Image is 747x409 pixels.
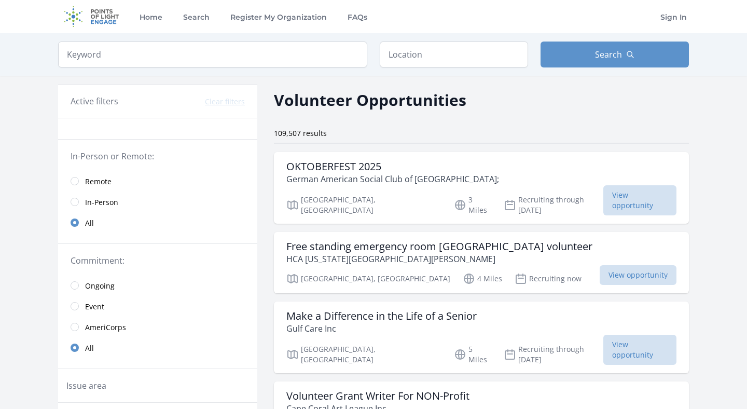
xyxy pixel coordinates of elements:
[85,218,94,228] span: All
[58,212,257,233] a: All
[286,344,441,365] p: [GEOGRAPHIC_DATA], [GEOGRAPHIC_DATA]
[85,322,126,333] span: AmeriCorps
[454,344,491,365] p: 5 Miles
[58,337,257,358] a: All
[541,42,689,67] button: Search
[85,281,115,291] span: Ongoing
[274,152,689,224] a: OKTOBERFEST 2025 German American Social Club of [GEOGRAPHIC_DATA]; [GEOGRAPHIC_DATA], [GEOGRAPHIC...
[58,171,257,192] a: Remote
[595,48,622,61] span: Search
[380,42,528,67] input: Location
[463,272,502,285] p: 4 Miles
[515,272,582,285] p: Recruiting now
[71,95,118,107] h3: Active filters
[85,197,118,208] span: In-Person
[504,195,604,215] p: Recruiting through [DATE]
[600,265,676,285] span: View opportunity
[286,195,441,215] p: [GEOGRAPHIC_DATA], [GEOGRAPHIC_DATA]
[603,185,676,215] span: View opportunity
[286,253,592,265] p: HCA [US_STATE][GEOGRAPHIC_DATA][PERSON_NAME]
[85,302,104,312] span: Event
[274,88,466,112] h2: Volunteer Opportunities
[58,275,257,296] a: Ongoing
[286,160,499,173] h3: OKTOBERFEST 2025
[454,195,491,215] p: 3 Miles
[71,150,245,162] legend: In-Person or Remote:
[286,390,469,402] h3: Volunteer Grant Writer For NON-Profit
[58,42,367,67] input: Keyword
[85,343,94,353] span: All
[205,97,245,107] button: Clear filters
[603,335,676,365] span: View opportunity
[58,296,257,317] a: Event
[504,344,604,365] p: Recruiting through [DATE]
[286,322,477,335] p: Gulf Care Inc
[66,379,106,392] legend: Issue area
[58,192,257,212] a: In-Person
[274,232,689,293] a: Free standing emergency room [GEOGRAPHIC_DATA] volunteer HCA [US_STATE][GEOGRAPHIC_DATA][PERSON_N...
[85,176,112,187] span: Remote
[274,302,689,373] a: Make a Difference in the Life of a Senior Gulf Care Inc [GEOGRAPHIC_DATA], [GEOGRAPHIC_DATA] 5 Mi...
[286,173,499,185] p: German American Social Club of [GEOGRAPHIC_DATA];
[71,254,245,267] legend: Commitment:
[58,317,257,337] a: AmeriCorps
[286,240,592,253] h3: Free standing emergency room [GEOGRAPHIC_DATA] volunteer
[286,272,450,285] p: [GEOGRAPHIC_DATA], [GEOGRAPHIC_DATA]
[274,128,327,138] span: 109,507 results
[286,310,477,322] h3: Make a Difference in the Life of a Senior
